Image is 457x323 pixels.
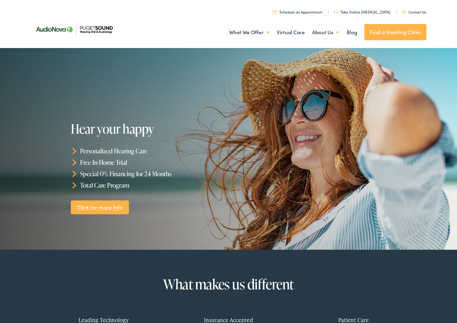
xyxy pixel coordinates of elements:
[229,21,270,44] a: What We Offer
[402,11,406,14] img: utility icon
[71,168,231,180] li: Special 0% Financing for 24 Months
[334,9,390,14] a: Take Online [MEDICAL_DATA]
[347,21,357,44] a: Blog
[402,9,426,14] a: Contact Us
[364,24,426,40] a: Find a Hearing Clinic
[71,179,231,191] li: Total Care Program
[277,21,305,44] a: Virtual Care
[71,145,231,157] li: Personalized Hearing Care
[71,157,231,168] li: Free In-Home Trial
[273,9,322,14] a: Schedule an Appointment
[71,122,231,136] h1: Hear your happy
[71,200,129,214] a: Click for more Info
[312,21,339,44] a: About Us
[273,10,276,14] img: utility icon
[46,277,411,292] h2: What makes us different
[334,10,338,14] img: utility icon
